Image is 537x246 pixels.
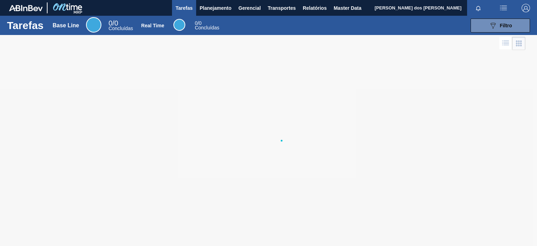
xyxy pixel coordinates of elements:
[7,21,44,29] h1: Tarefas
[195,25,219,30] span: Concluídas
[173,19,185,31] div: Real Time
[108,19,118,27] span: / 0
[195,20,201,26] span: / 0
[268,4,296,12] span: Transportes
[303,4,327,12] span: Relatórios
[108,20,133,31] div: Base Line
[200,4,231,12] span: Planejamento
[467,3,489,13] button: Notificações
[522,4,530,12] img: Logout
[108,19,112,27] span: 0
[9,5,43,11] img: TNhmsLtSVTkK8tSr43FrP2fwEKptu5GPRR3wAAAABJRU5ErkJggg==
[53,22,79,29] div: Base Line
[500,23,512,28] span: Filtro
[471,19,530,33] button: Filtro
[195,20,198,26] span: 0
[176,4,193,12] span: Tarefas
[141,23,164,28] div: Real Time
[86,17,101,33] div: Base Line
[195,21,219,30] div: Real Time
[334,4,361,12] span: Master Data
[499,4,508,12] img: userActions
[238,4,261,12] span: Gerencial
[108,26,133,31] span: Concluídas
